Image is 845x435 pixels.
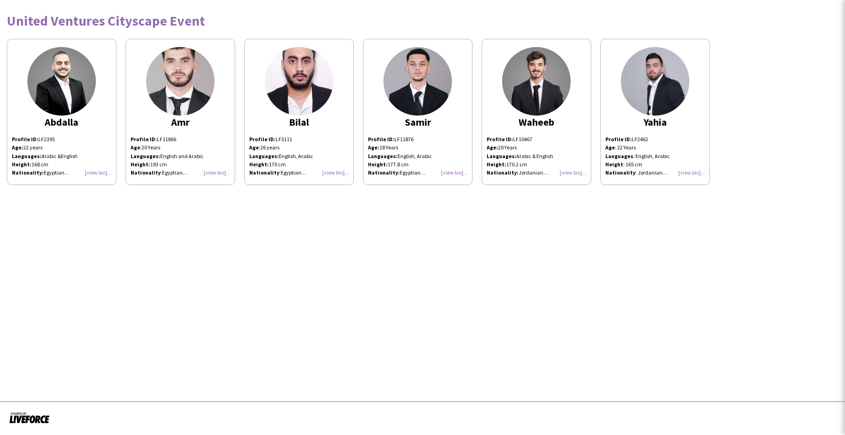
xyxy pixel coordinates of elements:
span: : 22 Years [615,144,636,151]
div: Waheeb [487,118,586,126]
p: LF10467 [487,135,586,143]
p: LF11876 [368,135,467,143]
img: thumb-6620e5d822dac.jpeg [27,47,96,116]
strong: Profile ID: [249,136,276,143]
div: Yahia [605,118,705,126]
div: Bilal [249,118,349,126]
strong: Profile ID: [605,136,632,143]
b: Nationality [131,169,161,176]
b: Age [131,144,140,151]
div: Abdalla [12,118,111,126]
span: : [249,169,281,176]
span: Egyptian [162,169,188,176]
strong: Profile ID: [131,136,157,143]
b: Nationality [249,169,279,176]
img: thumb-02cf2798-6248-4952-ab09-5e688612f561.jpg [146,47,215,116]
div: Amr [131,118,230,126]
div: LF2395 [12,135,111,177]
span: : [249,144,260,151]
b: Age: [12,144,23,151]
strong: Height: [131,161,150,168]
strong: Languages [605,153,633,159]
b: Height: [12,161,31,168]
b: Age [605,144,615,151]
strong: Languages: [487,153,516,159]
b: Age: [368,144,379,151]
b: Age [249,144,259,151]
b: Nationality: [368,169,400,176]
img: thumb-657eed9fb6885.jpeg [502,47,571,116]
span: : [131,169,162,176]
strong: Profile ID: [487,136,513,143]
strong: Height [605,161,623,168]
span: 18 Years [379,144,398,151]
strong: Height: [368,161,388,168]
div: Egyptian [12,169,111,177]
strong: Height: [487,161,506,168]
strong: Profile ID: [368,136,394,143]
b: Nationality [605,169,635,176]
div: United Ventures Cityscape Event [7,14,838,27]
div: Arabic &English [12,152,111,160]
p: 20 Years Arabic & English 170.2 cm Jordanian [487,143,586,177]
p: : Jordanian [605,169,705,177]
p: English, Arabic 170 cm [249,152,349,169]
p: LF5111 [249,135,349,143]
b: Nationality: [12,169,44,176]
p: LF11866 [131,135,230,143]
p: LF2462 [605,135,705,143]
img: Powered by Liveforce [9,411,50,424]
span: 168 cm [31,161,48,168]
strong: Languages: [249,153,279,159]
div: 22 years [12,143,111,152]
span: Egyptian [400,169,425,176]
b: Languages: [12,153,42,159]
span: 26 years [260,144,279,151]
img: thumb-913090cf-124b-4d44-83f1-19fcfc7d1554.jpg [383,47,452,116]
strong: Age: [487,144,498,151]
img: thumb-166344793663263380b7e36.jpg [265,47,333,116]
strong: Height: [249,161,269,168]
img: thumb-661fd49f139b2.jpeg [621,47,689,116]
p: : English, Arabic : 165 cm [605,152,705,169]
strong: Languages: [131,153,160,159]
div: Samir [368,118,467,126]
p: English and Arabic 193 cm [131,152,230,169]
span: Egyptian [281,169,306,176]
b: Profile ID: [12,136,38,143]
span: 20 Years [142,144,160,151]
strong: Nationality: [487,169,519,176]
strong: Languages: [368,153,398,159]
span: : [131,144,142,151]
p: English, Arabic 177.8 cm [368,143,467,169]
